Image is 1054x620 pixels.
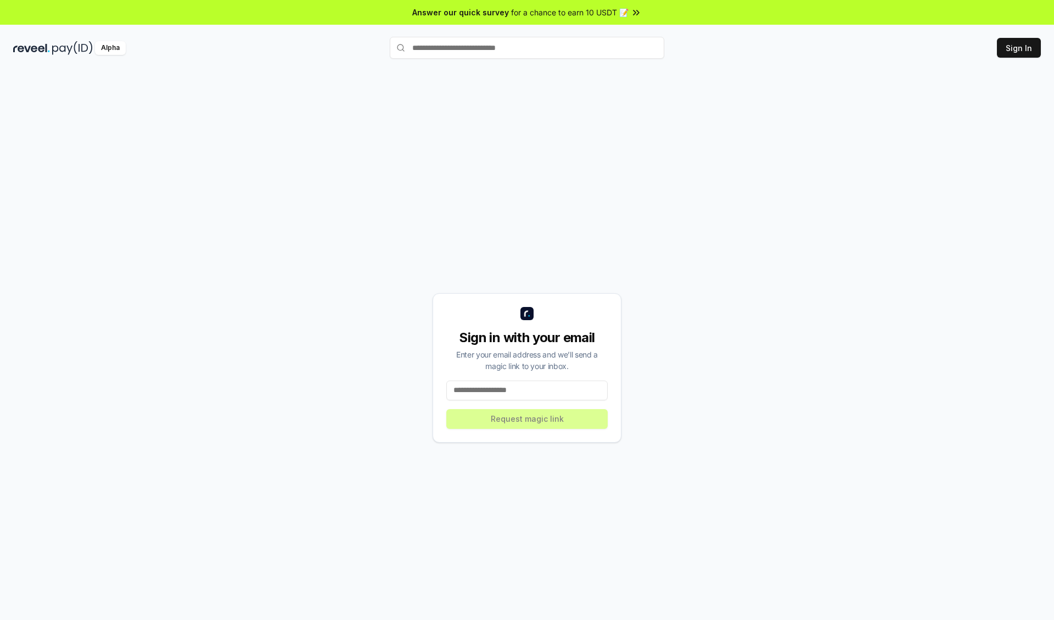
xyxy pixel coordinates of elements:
div: Enter your email address and we’ll send a magic link to your inbox. [446,349,608,372]
div: Sign in with your email [446,329,608,347]
span: Answer our quick survey [412,7,509,18]
span: for a chance to earn 10 USDT 📝 [511,7,629,18]
div: Alpha [95,41,126,55]
img: logo_small [520,307,534,320]
button: Sign In [997,38,1041,58]
img: pay_id [52,41,93,55]
img: reveel_dark [13,41,50,55]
